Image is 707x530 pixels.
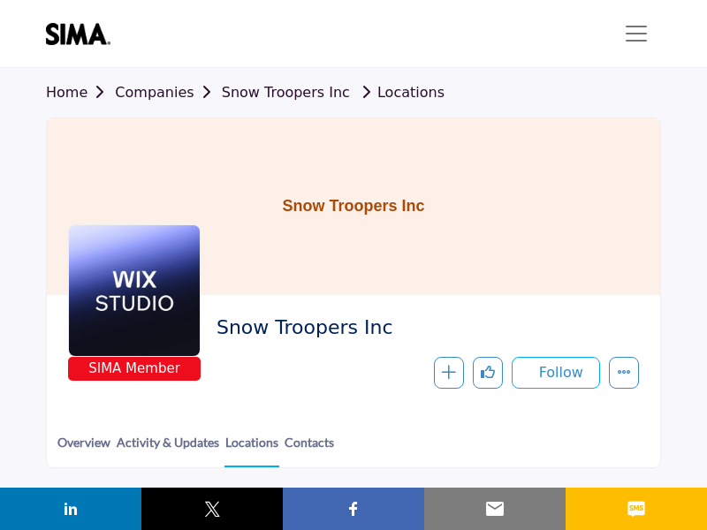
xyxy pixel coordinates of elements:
img: sms sharing button [626,498,647,519]
button: Like [473,357,503,389]
a: Contacts [284,433,335,466]
h1: Snow Troopers Inc [282,118,424,295]
a: Activity & Updates [116,433,220,466]
a: Locations [354,84,445,101]
a: Snow Troopers Inc [222,84,350,101]
img: email sharing button [484,498,506,519]
button: More details [609,357,639,389]
button: Follow [512,357,600,389]
span: SIMA Member [72,359,197,379]
h2: Snow Troopers Inc [217,316,630,339]
img: linkedin sharing button [60,498,81,519]
img: site Logo [46,23,119,45]
a: Companies [115,84,221,101]
a: Overview [57,433,111,466]
img: twitter sharing button [201,498,223,519]
a: Home [46,84,115,101]
a: Locations [224,433,279,467]
img: facebook sharing button [343,498,364,519]
button: Toggle navigation [612,16,661,51]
